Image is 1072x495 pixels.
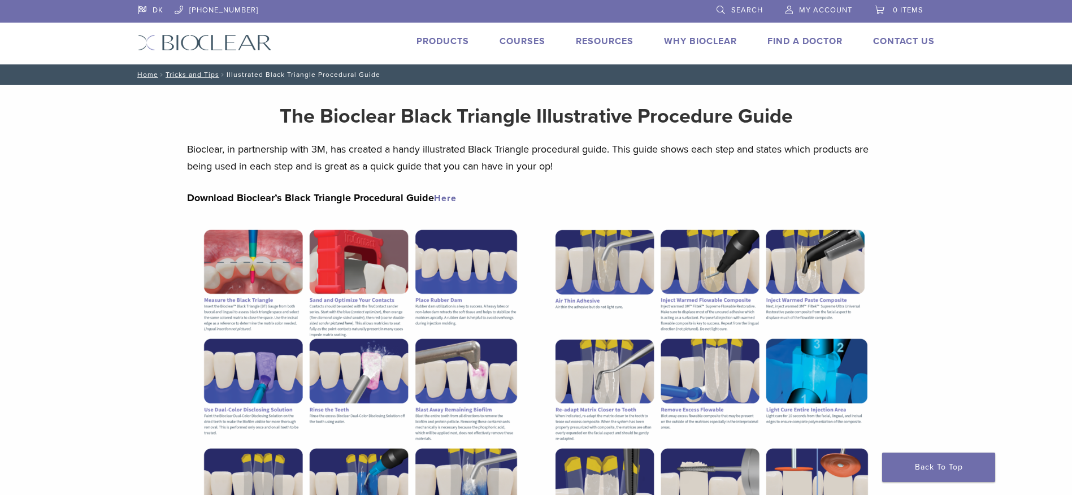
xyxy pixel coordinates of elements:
[138,34,272,51] img: Bioclear
[280,104,793,128] strong: The Bioclear Black Triangle Illustrative Procedure Guide
[187,192,457,204] strong: Download Bioclear’s Black Triangle Procedural Guide
[873,36,935,47] a: Contact Us
[134,71,158,79] a: Home
[129,64,943,85] nav: Illustrated Black Triangle Procedural Guide
[416,36,469,47] a: Products
[731,6,763,15] span: Search
[187,141,885,175] p: Bioclear, in partnership with 3M, has created a handy illustrated Black Triangle procedural guide...
[882,453,995,482] a: Back To Top
[166,71,219,79] a: Tricks and Tips
[158,72,166,77] span: /
[219,72,227,77] span: /
[767,36,843,47] a: Find A Doctor
[500,36,545,47] a: Courses
[576,36,633,47] a: Resources
[664,36,737,47] a: Why Bioclear
[893,6,923,15] span: 0 items
[799,6,852,15] span: My Account
[434,193,457,204] a: Here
